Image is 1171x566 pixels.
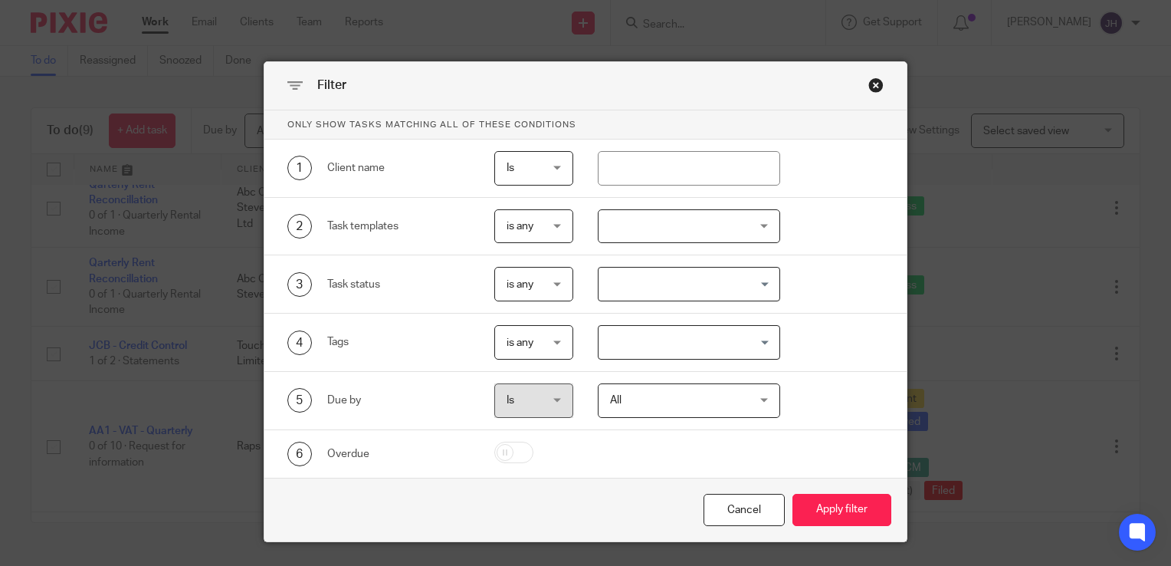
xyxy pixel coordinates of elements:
div: Search for option [598,325,781,360]
div: 4 [287,331,312,355]
div: Due by [327,393,471,408]
input: Search for option [600,329,772,356]
span: Filter [317,79,346,91]
div: 3 [287,272,312,297]
div: Search for option [598,267,781,301]
div: Task status [327,277,471,292]
input: Search for option [600,271,772,298]
span: Is [507,163,514,173]
div: Client name [327,160,471,176]
span: is any [507,221,533,232]
span: Is [507,395,514,406]
span: is any [507,337,533,348]
p: Only show tasks matching all of these conditions [264,110,907,140]
div: Close this dialog window [868,77,884,93]
div: Close this dialog window [704,494,785,527]
div: Overdue [327,446,471,462]
button: Apply filter [792,494,891,527]
span: All [610,395,622,406]
div: Tags [327,334,471,350]
div: 6 [287,442,312,466]
span: is any [507,279,533,290]
div: 2 [287,214,312,239]
div: 5 [287,388,312,413]
div: 1 [287,156,312,180]
div: Task templates [327,219,471,234]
